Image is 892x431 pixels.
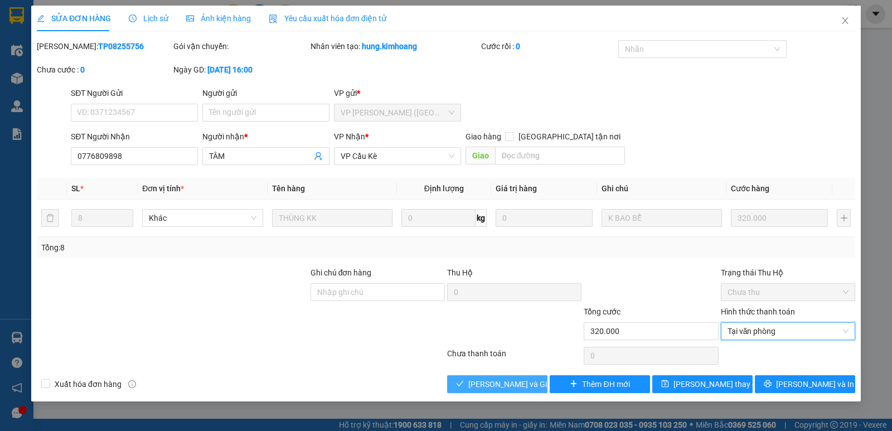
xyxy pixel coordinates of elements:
div: Trạng thái Thu Hộ [721,267,855,279]
span: plus [570,380,578,389]
span: close [841,16,850,25]
span: Tại văn phòng [728,323,849,340]
div: [PERSON_NAME]: [37,40,171,52]
input: Ghi chú đơn hàng [311,283,445,301]
span: printer [764,380,772,389]
input: Dọc đường [495,147,626,164]
span: Giao hàng [466,132,501,141]
span: save [661,380,669,389]
span: info-circle [128,380,136,388]
span: SỬA ĐƠN HÀNG [37,14,111,23]
span: Đơn vị tính [142,184,184,193]
span: Giao [466,147,495,164]
span: [GEOGRAPHIC_DATA] tận nơi [514,130,625,143]
b: [DATE] 16:00 [207,65,253,74]
span: Chưa thu [728,284,849,301]
span: Xuất hóa đơn hàng [50,378,126,390]
span: check [456,380,464,389]
span: Thêm ĐH mới [582,378,629,390]
input: 0 [496,209,593,227]
input: VD: Bàn, Ghế [272,209,392,227]
div: Gói vận chuyển: [173,40,308,52]
img: icon [269,14,278,23]
div: Cước rồi : [481,40,615,52]
label: Ghi chú đơn hàng [311,268,372,277]
span: clock-circle [129,14,137,22]
div: Người nhận [202,130,329,143]
div: Nhân viên tạo: [311,40,479,52]
button: check[PERSON_NAME] và Giao hàng [447,375,547,393]
div: SĐT Người Nhận [71,130,198,143]
button: plus [837,209,851,227]
span: Định lượng [424,184,464,193]
b: 0 [516,42,520,51]
th: Ghi chú [597,178,726,200]
input: Ghi Chú [602,209,722,227]
span: SL [71,184,80,193]
button: delete [41,209,59,227]
button: plusThêm ĐH mới [550,375,650,393]
span: [PERSON_NAME] và Giao hàng [468,378,575,390]
button: Close [830,6,861,37]
span: Yêu cầu xuất hóa đơn điện tử [269,14,386,23]
b: TP08255756 [98,42,144,51]
span: Tên hàng [272,184,305,193]
span: [PERSON_NAME] và In [776,378,854,390]
span: Thu Hộ [447,268,473,277]
span: [PERSON_NAME] thay đổi [673,378,763,390]
label: Hình thức thanh toán [721,307,795,316]
div: Chưa thanh toán [446,347,583,367]
div: Chưa cước : [37,64,171,76]
span: Giá trị hàng [496,184,537,193]
button: save[PERSON_NAME] thay đổi [652,375,753,393]
span: VP Trần Phú (Hàng) [341,104,454,121]
button: printer[PERSON_NAME] và In [755,375,855,393]
div: Ngày GD: [173,64,308,76]
div: Người gửi [202,87,329,99]
span: kg [476,209,487,227]
b: hung.kimhoang [362,42,417,51]
span: Lịch sử [129,14,168,23]
span: Tổng cước [584,307,620,316]
div: SĐT Người Gửi [71,87,198,99]
div: Tổng: 8 [41,241,345,254]
span: VP Cầu Kè [341,148,454,164]
div: VP gửi [334,87,461,99]
b: 0 [80,65,85,74]
span: picture [186,14,194,22]
span: user-add [314,152,323,161]
span: edit [37,14,45,22]
span: Cước hàng [731,184,769,193]
span: VP Nhận [334,132,365,141]
input: 0 [731,209,828,227]
span: Khác [149,210,256,226]
span: Ảnh kiện hàng [186,14,251,23]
